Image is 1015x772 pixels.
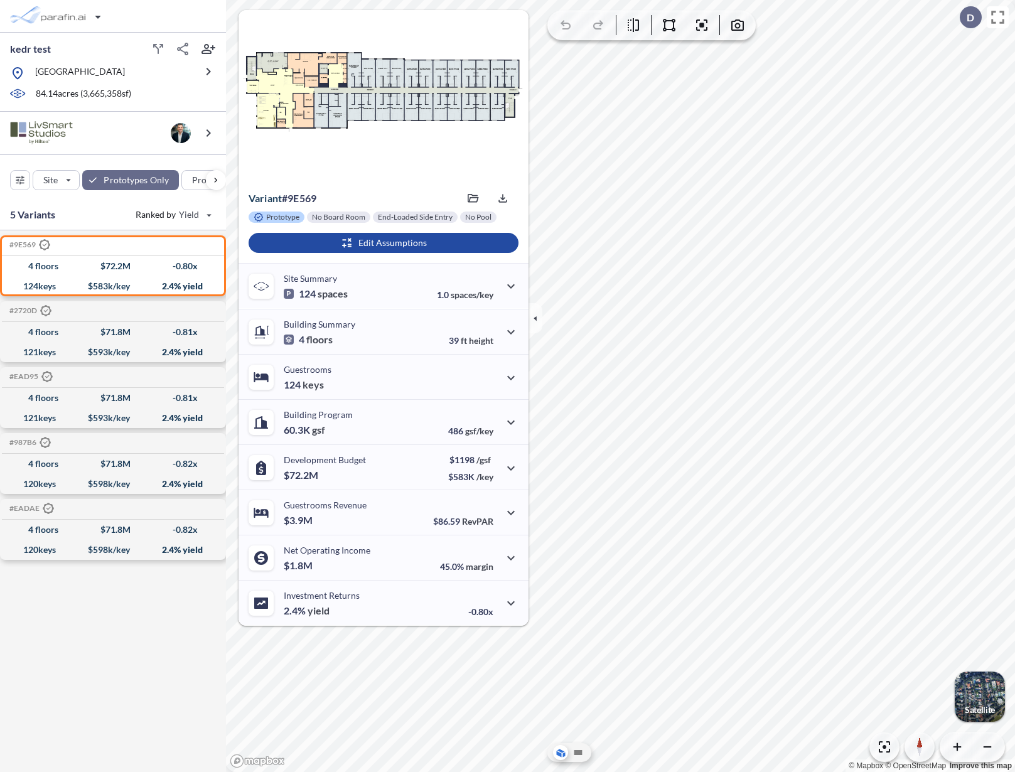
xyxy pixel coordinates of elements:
[284,559,314,572] p: $1.8M
[308,604,330,617] span: yield
[284,500,367,510] p: Guestrooms Revenue
[965,705,995,715] p: Satellite
[284,333,333,346] p: 4
[451,289,493,300] span: spaces/key
[266,212,299,222] p: Prototype
[358,237,427,249] p: Edit Assumptions
[181,170,249,190] button: Program
[249,233,518,253] button: Edit Assumptions
[230,754,285,768] a: Mapbox homepage
[437,289,493,300] p: 1.0
[448,471,493,482] p: $583K
[7,503,54,515] h5: Click to copy the code
[312,424,325,436] span: gsf
[284,319,355,330] p: Building Summary
[284,514,314,527] p: $3.9M
[7,306,51,317] h5: Click to copy the code
[448,426,493,436] p: 486
[468,606,493,617] p: -0.80x
[10,42,51,56] p: kedr test
[284,604,330,617] p: 2.4%
[465,426,493,436] span: gsf/key
[849,761,883,770] a: Mapbox
[249,192,282,204] span: Variant
[36,87,131,101] p: 84.14 acres ( 3,665,358 sf)
[318,287,348,300] span: spaces
[82,170,179,190] button: Prototypes Only
[885,761,946,770] a: OpenStreetMap
[306,333,333,346] span: floors
[466,561,493,572] span: margin
[449,335,493,346] p: 39
[104,174,169,186] p: Prototypes Only
[448,454,493,465] p: $1198
[43,174,58,186] p: Site
[553,745,568,760] button: Aerial View
[433,516,493,527] p: $86.59
[462,516,493,527] span: RevPAR
[967,12,974,23] p: D
[7,372,53,383] h5: Click to copy the code
[284,364,331,375] p: Guestrooms
[284,469,320,481] p: $72.2M
[192,174,227,186] p: Program
[303,378,324,391] span: keys
[249,192,316,205] p: # 9e569
[571,745,586,760] button: Site Plan
[378,212,453,222] p: End-Loaded Side Entry
[179,208,200,221] span: Yield
[465,212,491,222] p: No Pool
[171,123,191,143] img: user logo
[284,378,324,391] p: 124
[469,335,493,346] span: height
[284,545,370,555] p: Net Operating Income
[284,454,366,465] p: Development Budget
[7,437,51,449] h5: Click to copy the code
[476,471,493,482] span: /key
[476,454,491,465] span: /gsf
[10,121,73,144] img: BrandImage
[440,561,493,572] p: 45.0%
[461,335,467,346] span: ft
[126,205,220,225] button: Ranked by Yield
[10,207,56,222] p: 5 Variants
[35,65,125,81] p: [GEOGRAPHIC_DATA]
[312,212,365,222] p: No Board Room
[7,240,50,251] h5: Click to copy the code
[33,170,80,190] button: Site
[955,672,1005,722] button: Switcher ImageSatellite
[284,409,353,420] p: Building Program
[284,590,360,601] p: Investment Returns
[284,287,348,300] p: 124
[950,761,1012,770] a: Improve this map
[284,424,325,436] p: 60.3K
[284,273,337,284] p: Site Summary
[955,672,1005,722] img: Switcher Image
